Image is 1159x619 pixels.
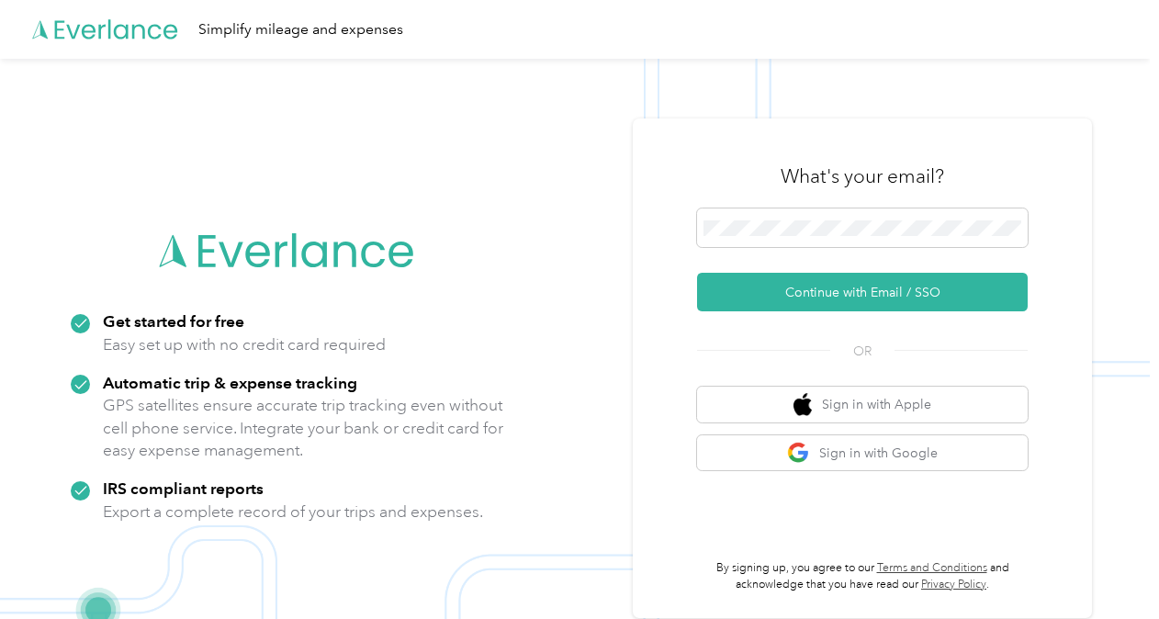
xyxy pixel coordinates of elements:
[697,273,1028,311] button: Continue with Email / SSO
[921,578,986,591] a: Privacy Policy
[103,394,504,462] p: GPS satellites ensure accurate trip tracking even without cell phone service. Integrate your bank...
[787,442,810,465] img: google logo
[781,163,944,189] h3: What's your email?
[198,18,403,41] div: Simplify mileage and expenses
[697,435,1028,471] button: google logoSign in with Google
[697,560,1028,592] p: By signing up, you agree to our and acknowledge that you have read our .
[793,393,812,416] img: apple logo
[103,311,244,331] strong: Get started for free
[697,387,1028,422] button: apple logoSign in with Apple
[103,333,386,356] p: Easy set up with no credit card required
[877,561,987,575] a: Terms and Conditions
[103,478,264,498] strong: IRS compliant reports
[1056,516,1159,619] iframe: Everlance-gr Chat Button Frame
[103,373,357,392] strong: Automatic trip & expense tracking
[830,342,895,361] span: OR
[103,501,483,523] p: Export a complete record of your trips and expenses.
